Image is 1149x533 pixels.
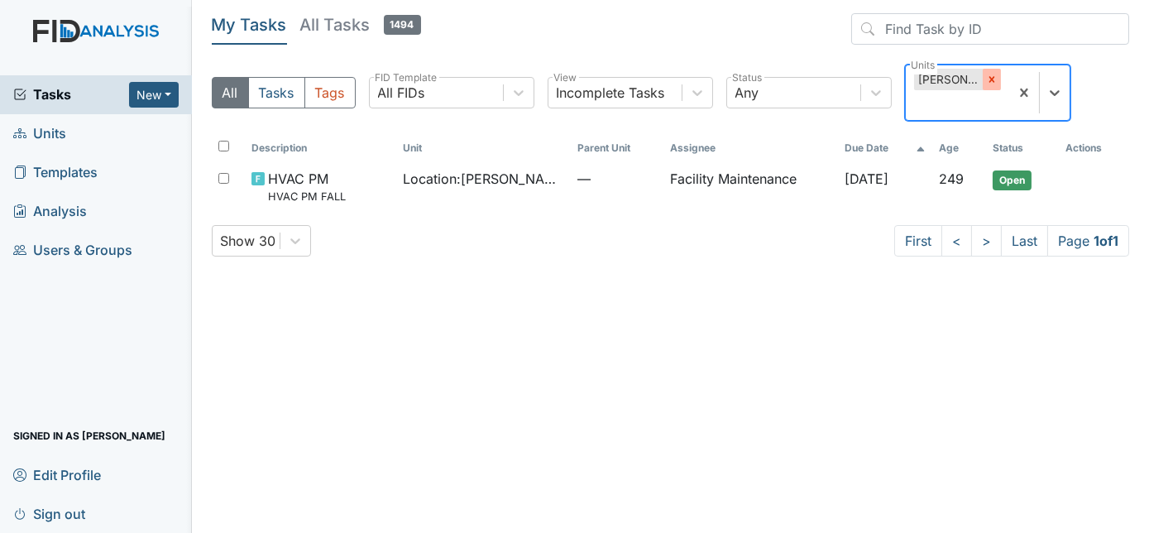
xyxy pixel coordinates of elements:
[838,134,932,162] th: Toggle SortBy
[13,199,87,224] span: Analysis
[993,170,1032,190] span: Open
[845,170,888,187] span: [DATE]
[1001,225,1048,257] a: Last
[212,13,287,36] h5: My Tasks
[13,501,85,526] span: Sign out
[13,160,98,185] span: Templates
[986,134,1060,162] th: Toggle SortBy
[248,77,305,108] button: Tasks
[571,134,663,162] th: Toggle SortBy
[378,83,425,103] div: All FIDs
[384,15,421,35] span: 1494
[13,84,129,104] a: Tasks
[212,77,356,108] div: Type filter
[735,83,759,103] div: Any
[300,13,421,36] h5: All Tasks
[245,134,396,162] th: Toggle SortBy
[212,77,249,108] button: All
[894,225,1129,257] nav: task-pagination
[663,134,838,162] th: Assignee
[13,238,132,263] span: Users & Groups
[851,13,1129,45] input: Find Task by ID
[1047,225,1129,257] span: Page
[663,162,838,211] td: Facility Maintenance
[129,82,179,108] button: New
[221,231,276,251] div: Show 30
[894,225,942,257] a: First
[268,169,346,204] span: HVAC PM HVAC PM FALL
[939,170,964,187] span: 249
[268,189,346,204] small: HVAC PM FALL
[1060,134,1129,162] th: Actions
[1094,233,1118,249] strong: 1 of 1
[941,225,972,257] a: <
[557,83,665,103] div: Incomplete Tasks
[971,225,1002,257] a: >
[13,462,101,487] span: Edit Profile
[13,121,66,146] span: Units
[403,169,564,189] span: Location : [PERSON_NAME].
[396,134,571,162] th: Toggle SortBy
[218,141,229,151] input: Toggle All Rows Selected
[932,134,986,162] th: Toggle SortBy
[577,169,657,189] span: —
[13,423,165,449] span: Signed in as [PERSON_NAME]
[914,69,983,90] div: [PERSON_NAME].
[304,77,356,108] button: Tags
